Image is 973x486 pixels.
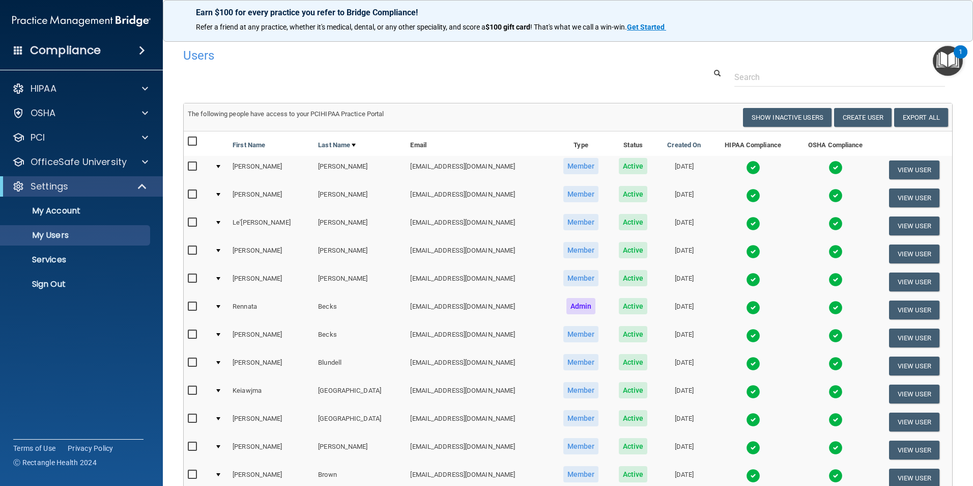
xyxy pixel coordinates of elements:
[228,324,314,352] td: [PERSON_NAME]
[657,324,711,352] td: [DATE]
[657,380,711,408] td: [DATE]
[889,413,939,431] button: View User
[828,160,843,175] img: tick.e7d51cea.svg
[406,408,553,436] td: [EMAIL_ADDRESS][DOMAIN_NAME]
[828,413,843,427] img: tick.e7d51cea.svg
[31,156,127,168] p: OfficeSafe University
[7,230,146,240] p: My Users
[228,408,314,436] td: [PERSON_NAME]
[746,245,760,259] img: tick.e7d51cea.svg
[889,273,939,291] button: View User
[746,160,760,175] img: tick.e7d51cea.svg
[889,160,939,179] button: View User
[657,240,711,268] td: [DATE]
[406,131,553,156] th: Email
[406,240,553,268] td: [EMAIL_ADDRESS][DOMAIN_NAME]
[31,83,56,95] p: HIPAA
[746,301,760,315] img: tick.e7d51cea.svg
[314,352,406,380] td: Blundell
[228,296,314,324] td: Rennata
[889,357,939,375] button: View User
[619,354,648,370] span: Active
[619,214,648,230] span: Active
[183,49,626,62] h4: Users
[196,8,940,17] p: Earn $100 for every practice you refer to Bridge Compliance!
[7,206,146,216] p: My Account
[553,131,609,156] th: Type
[12,107,148,119] a: OSHA
[406,296,553,324] td: [EMAIL_ADDRESS][DOMAIN_NAME]
[228,268,314,296] td: [PERSON_NAME]
[228,184,314,212] td: [PERSON_NAME]
[657,352,711,380] td: [DATE]
[233,139,265,151] a: First Name
[894,108,948,127] a: Export All
[566,298,596,314] span: Admin
[228,436,314,464] td: [PERSON_NAME]
[563,186,599,202] span: Member
[889,385,939,403] button: View User
[314,296,406,324] td: Becks
[563,466,599,482] span: Member
[406,436,553,464] td: [EMAIL_ADDRESS][DOMAIN_NAME]
[563,270,599,286] span: Member
[13,457,97,468] span: Ⓒ Rectangle Health 2024
[828,357,843,371] img: tick.e7d51cea.svg
[406,352,553,380] td: [EMAIL_ADDRESS][DOMAIN_NAME]
[619,326,648,342] span: Active
[188,110,384,118] span: The following people have access to your PCIHIPAA Practice Portal
[314,240,406,268] td: [PERSON_NAME]
[619,242,648,258] span: Active
[959,52,962,65] div: 1
[828,441,843,455] img: tick.e7d51cea.svg
[711,131,795,156] th: HIPAA Compliance
[406,324,553,352] td: [EMAIL_ADDRESS][DOMAIN_NAME]
[657,184,711,212] td: [DATE]
[563,382,599,398] span: Member
[828,301,843,315] img: tick.e7d51cea.svg
[657,436,711,464] td: [DATE]
[746,413,760,427] img: tick.e7d51cea.svg
[314,324,406,352] td: Becks
[563,326,599,342] span: Member
[619,186,648,202] span: Active
[933,46,963,76] button: Open Resource Center, 1 new notification
[828,245,843,259] img: tick.e7d51cea.svg
[12,83,148,95] a: HIPAA
[406,380,553,408] td: [EMAIL_ADDRESS][DOMAIN_NAME]
[619,466,648,482] span: Active
[68,443,113,453] a: Privacy Policy
[563,354,599,370] span: Member
[746,469,760,483] img: tick.e7d51cea.svg
[485,23,530,31] strong: $100 gift card
[657,156,711,184] td: [DATE]
[828,217,843,231] img: tick.e7d51cea.svg
[12,11,151,31] img: PMB logo
[627,23,665,31] strong: Get Started
[746,273,760,287] img: tick.e7d51cea.svg
[657,408,711,436] td: [DATE]
[889,301,939,319] button: View User
[314,380,406,408] td: [GEOGRAPHIC_DATA]
[657,268,711,296] td: [DATE]
[12,180,148,193] a: Settings
[314,268,406,296] td: [PERSON_NAME]
[228,212,314,240] td: Le'[PERSON_NAME]
[530,23,627,31] span: ! That's what we call a win-win.
[619,298,648,314] span: Active
[619,158,648,174] span: Active
[619,410,648,426] span: Active
[406,212,553,240] td: [EMAIL_ADDRESS][DOMAIN_NAME]
[314,184,406,212] td: [PERSON_NAME]
[196,23,485,31] span: Refer a friend at any practice, whether it's medical, dental, or any other speciality, and score a
[13,443,55,453] a: Terms of Use
[795,131,876,156] th: OSHA Compliance
[657,296,711,324] td: [DATE]
[228,240,314,268] td: [PERSON_NAME]
[609,131,657,156] th: Status
[619,438,648,454] span: Active
[746,329,760,343] img: tick.e7d51cea.svg
[30,43,101,58] h4: Compliance
[7,255,146,265] p: Services
[318,139,356,151] a: Last Name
